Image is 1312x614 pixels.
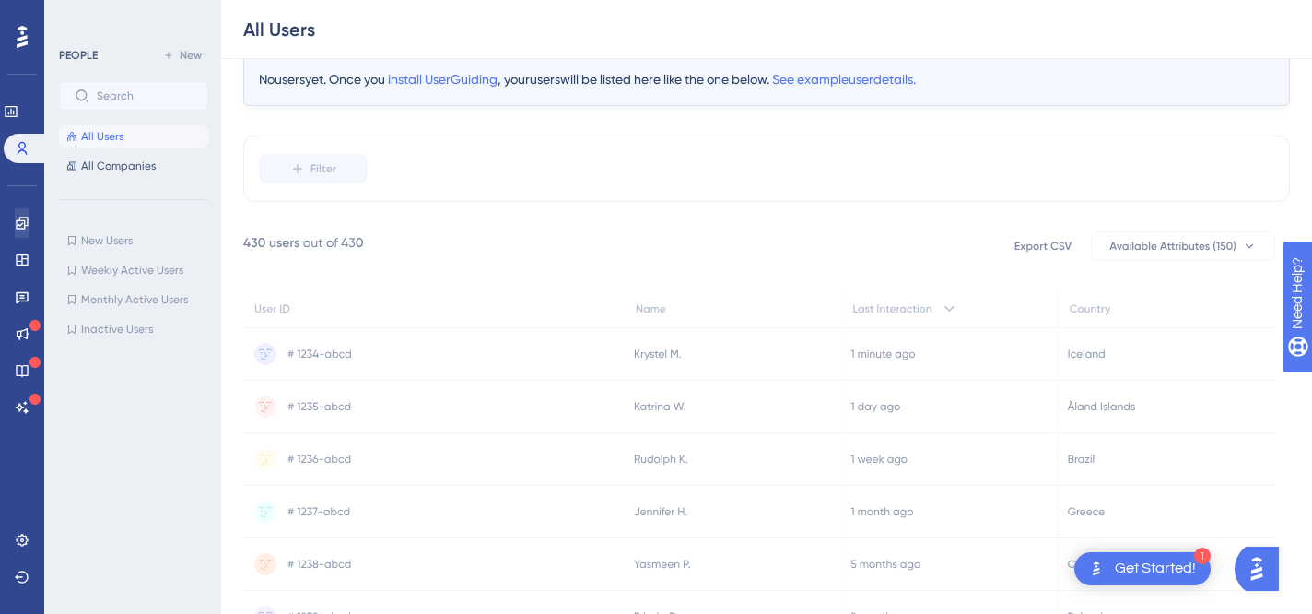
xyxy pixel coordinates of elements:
[1235,541,1290,596] iframe: UserGuiding AI Assistant Launcher
[43,5,115,27] span: Need Help?
[97,89,193,102] input: Search
[59,230,208,252] button: New Users
[59,48,98,63] div: PEOPLE
[1115,559,1196,579] div: Get Started!
[180,48,202,63] span: New
[259,154,368,183] button: Filter
[310,161,336,176] span: Filter
[81,322,153,337] span: Inactive Users
[59,318,208,340] button: Inactive Users
[59,155,208,177] button: All Companies
[59,289,208,311] button: Monthly Active Users
[1085,558,1107,580] img: launcher-image-alternative-text
[81,233,133,248] span: New Users
[81,263,183,277] span: Weekly Active Users
[81,129,123,144] span: All Users
[59,125,208,148] button: All Users
[157,44,208,66] button: New
[81,159,156,173] span: All Companies
[81,292,188,307] span: Monthly Active Users
[1074,552,1211,585] div: Open Get Started! checklist, remaining modules: 1
[1194,548,1211,564] div: 1
[772,72,916,87] span: See example user details.
[59,259,208,281] button: Weekly Active Users
[243,53,1290,106] div: No users yet. Once you , your users will be listed here like the one below.
[243,17,315,42] div: All Users
[388,72,498,87] span: install UserGuiding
